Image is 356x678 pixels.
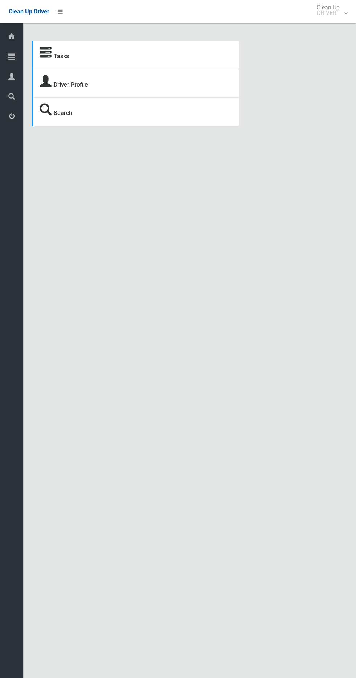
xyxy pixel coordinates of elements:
small: DRIVER [317,10,340,16]
a: Driver Profile [54,81,88,88]
a: Search [54,109,72,116]
a: Clean Up Driver [9,6,49,17]
a: Tasks [54,53,69,60]
span: Clean Up Driver [9,8,49,15]
span: Clean Up [313,5,347,16]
